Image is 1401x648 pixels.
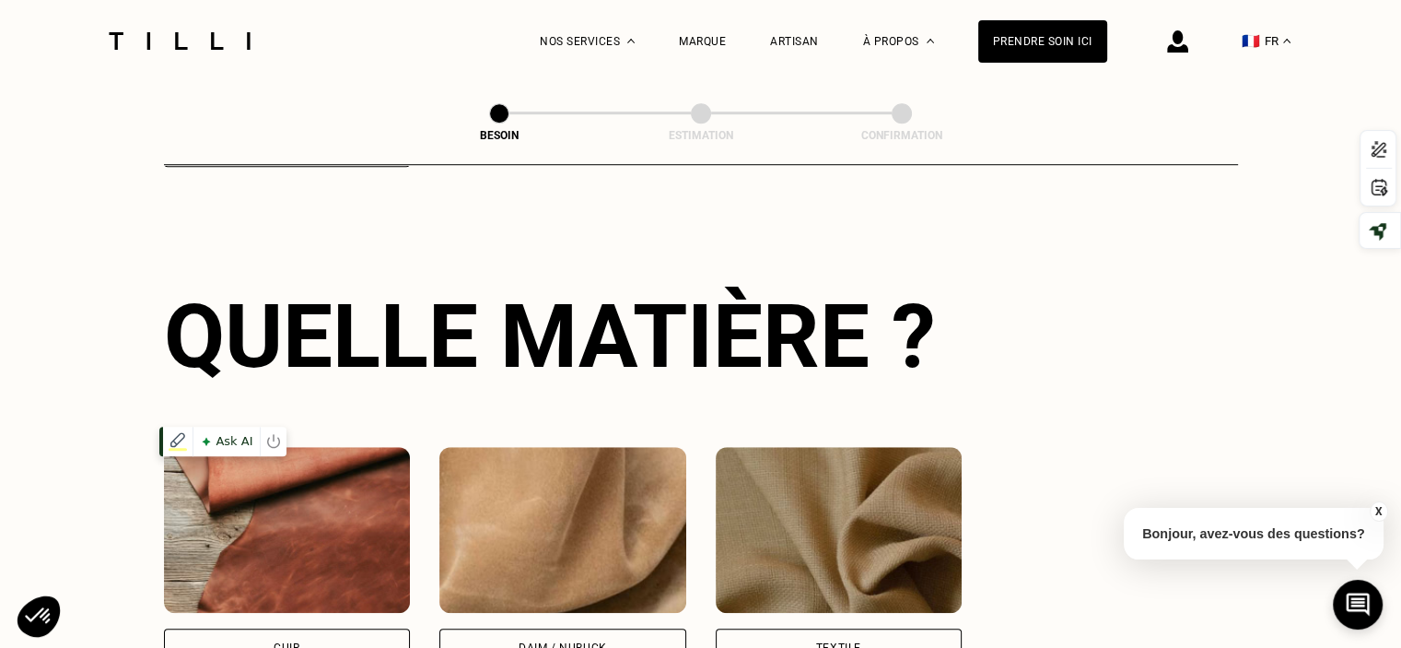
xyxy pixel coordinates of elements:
[1242,32,1260,50] span: 🇫🇷
[927,39,934,43] img: Menu déroulant à propos
[1167,30,1188,53] img: icône connexion
[197,430,256,454] span: Ask AI
[627,39,635,43] img: Menu déroulant
[716,447,963,613] img: Tilli retouche vos vêtements en Textile
[407,129,591,142] div: Besoin
[1124,508,1383,560] p: Bonjour, avez-vous des questions?
[102,32,257,50] img: Logo du service de couturière Tilli
[679,35,726,48] a: Marque
[164,285,1238,388] div: Quelle matière ?
[609,129,793,142] div: Estimation
[978,20,1107,63] a: Prendre soin ici
[439,447,686,613] img: Tilli retouche vos vêtements en Daim / Nubuck
[1283,39,1290,43] img: menu déroulant
[810,129,994,142] div: Confirmation
[164,447,411,613] img: Tilli retouche vos vêtements en Cuir
[770,35,819,48] a: Artisan
[1369,501,1387,522] button: X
